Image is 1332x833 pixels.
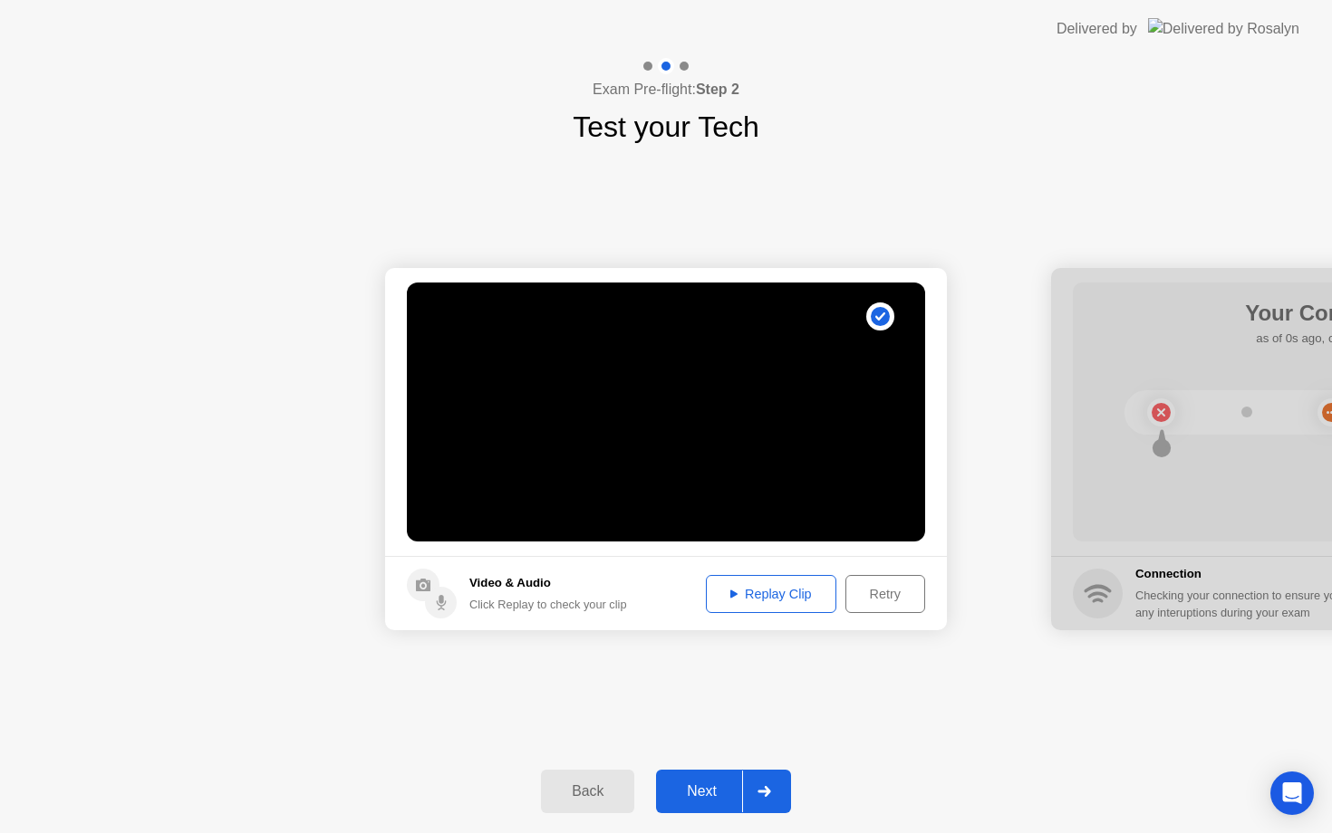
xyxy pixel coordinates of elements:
div: Replay Clip [712,587,830,601]
img: Delivered by Rosalyn [1148,18,1299,39]
button: Next [656,770,791,813]
div: Click Replay to check your clip [469,596,627,613]
div: Back [546,783,629,799]
div: Retry [852,587,919,601]
button: Back [541,770,634,813]
div: Delivered by [1057,18,1137,40]
b: Step 2 [696,81,739,97]
button: Retry [845,575,925,613]
h5: Video & Audio [469,574,627,592]
button: Replay Clip [706,575,836,613]
div: Next [661,783,742,799]
h4: Exam Pre-flight: [593,79,739,101]
div: Open Intercom Messenger [1270,771,1314,815]
h1: Test your Tech [573,105,759,148]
